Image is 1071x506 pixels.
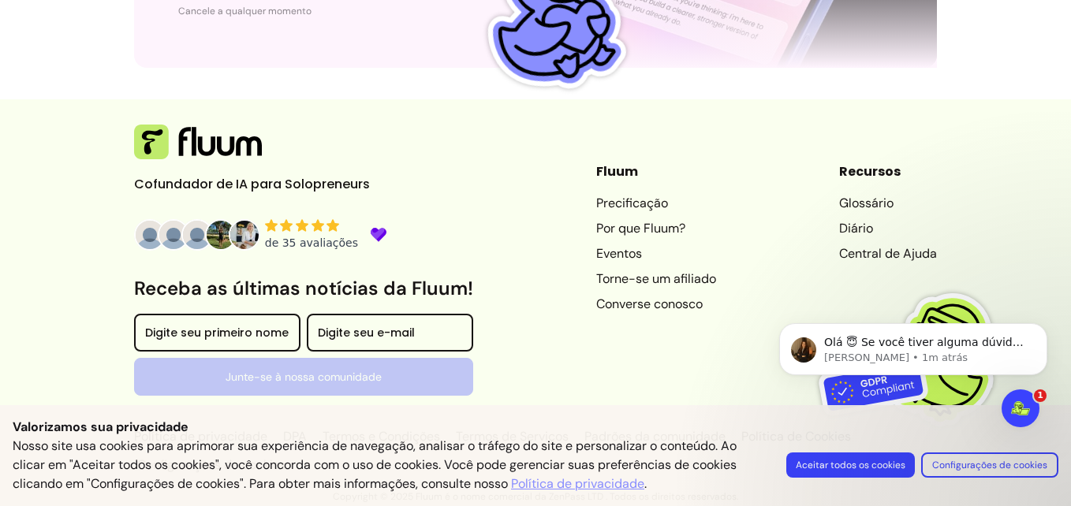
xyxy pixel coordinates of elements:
[839,219,937,238] a: Diário
[839,194,937,213] a: Glossário
[819,261,1016,458] img: Fluum está em conformidade com GDPR
[839,244,937,263] a: Central de Ajuda
[596,295,716,314] a: Converse conosco
[596,244,716,263] a: Eventos
[134,125,262,159] img: Logotipo da Fluum
[134,175,371,194] p: Cofundador de IA para Solopreneurs
[178,5,484,17] p: Cancele a qualquer momento
[596,219,716,238] a: Por que Fluum?
[511,474,644,493] a: Política de privacidade
[644,475,647,492] font: .
[1002,389,1039,427] iframe: Intercom live chat
[13,418,1058,437] p: Valorizamos sua privacidade
[839,162,937,181] header: Recursos
[134,276,473,301] h3: Receba as últimas notícias da Fluum!
[921,452,1058,478] button: Configurações de cookies
[13,437,737,492] font: Nosso site usa cookies para aprimorar sua experiência de navegação, analisar o tráfego do site e ...
[318,328,462,344] input: Digite seu e-mail
[145,328,289,344] input: Digite seu primeiro nome
[596,162,716,181] header: Fluum
[596,194,716,213] a: Precificação
[756,290,1071,463] iframe: Intercom notifications message
[786,452,915,478] button: Aceitar todos os cookies
[1034,389,1047,402] span: 1
[596,270,716,288] a: Torne-se um afiliado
